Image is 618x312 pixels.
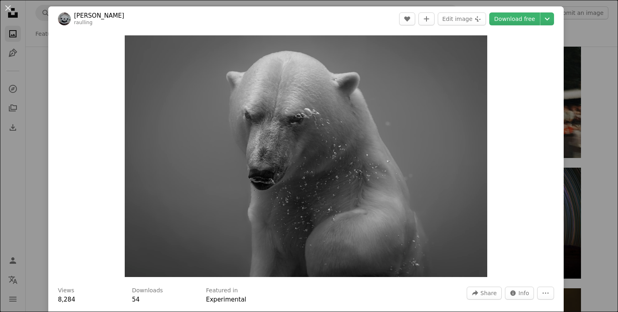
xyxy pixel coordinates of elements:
img: Go to Raul Ling's profile [58,12,71,25]
button: Edit image [438,12,486,25]
span: 54 [132,296,140,303]
button: More Actions [537,287,554,300]
h3: Downloads [132,287,163,295]
span: 8,284 [58,296,75,303]
button: Add to Collection [418,12,435,25]
button: Choose download size [540,12,554,25]
h3: Featured in [206,287,238,295]
a: [PERSON_NAME] [74,12,124,20]
button: Like [399,12,415,25]
span: Share [480,287,496,299]
span: Info [519,287,529,299]
a: Download free [489,12,540,25]
a: Experimental [206,296,246,303]
a: raulling [74,20,93,25]
button: Share this image [467,287,501,300]
h3: Views [58,287,74,295]
img: A polar bear with water droplets on its face [125,35,487,277]
button: Stats about this image [505,287,534,300]
button: Zoom in on this image [125,35,487,277]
